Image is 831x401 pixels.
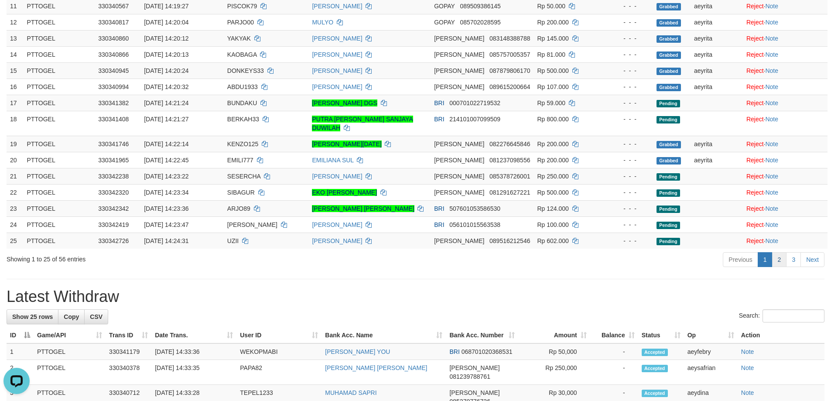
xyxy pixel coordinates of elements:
a: Reject [746,173,764,180]
td: 16 [7,79,24,95]
span: [PERSON_NAME] [434,83,484,90]
a: Note [765,51,778,58]
span: DONKEYS33 [227,67,264,74]
td: 23 [7,200,24,216]
a: Reject [746,3,764,10]
td: WEKOPMABI [236,343,321,360]
span: Pending [657,116,680,123]
span: 330340817 [98,19,129,26]
a: Note [741,348,754,355]
a: CSV [84,309,108,324]
a: Reject [746,99,764,106]
span: Grabbed [657,157,681,165]
td: aeyrita [691,136,743,152]
span: Rp 107.000 [537,83,568,90]
span: Rp 145.000 [537,35,568,42]
td: aeyrita [691,79,743,95]
a: [PERSON_NAME] [312,51,362,58]
span: [DATE] 14:20:12 [144,35,188,42]
a: Note [765,67,778,74]
span: Show 25 rows [12,313,53,320]
div: - - - [609,188,650,197]
td: · [743,14,828,30]
span: [DATE] 14:21:24 [144,99,188,106]
a: Note [765,141,778,147]
span: Rp 100.000 [537,221,568,228]
td: PTTOGEL [24,95,95,111]
span: Copy 081291627221 to clipboard [489,189,530,196]
td: 18 [7,111,24,136]
a: EMILIANA SUL [312,157,353,164]
span: Copy [64,313,79,320]
div: - - - [609,82,650,91]
div: - - - [609,99,650,107]
a: [PERSON_NAME] [312,83,362,90]
span: Rp 124.000 [537,205,568,212]
a: 2 [772,252,787,267]
span: Copy 000701022719532 to clipboard [449,99,500,106]
span: Copy 214101007099509 to clipboard [449,116,500,123]
th: Game/API: activate to sort column ascending [34,327,106,343]
td: · [743,136,828,152]
label: Search: [739,309,824,322]
a: Note [765,157,778,164]
span: Rp 59.000 [537,99,565,106]
a: Reject [746,51,764,58]
span: [DATE] 14:24:31 [144,237,188,244]
span: [DATE] 14:23:36 [144,205,188,212]
div: - - - [609,34,650,43]
td: 13 [7,30,24,46]
a: Note [741,389,754,396]
a: [PERSON_NAME] [PERSON_NAME] [325,364,427,371]
button: Open LiveChat chat widget [3,3,30,30]
span: Accepted [642,390,668,397]
td: PTTOGEL [24,233,95,249]
a: Reject [746,35,764,42]
a: [PERSON_NAME] [312,221,362,228]
span: Accepted [642,365,668,372]
td: aeyrita [691,46,743,62]
div: - - - [609,156,650,165]
td: - [590,343,638,360]
td: 24 [7,216,24,233]
span: 330340866 [98,51,129,58]
span: ABDU1933 [227,83,258,90]
td: 25 [7,233,24,249]
span: 330341382 [98,99,129,106]
a: Note [765,205,778,212]
th: ID: activate to sort column descending [7,327,34,343]
td: 2 [7,360,34,385]
span: Copy 068701020368531 to clipboard [462,348,513,355]
span: [DATE] 14:23:34 [144,189,188,196]
th: Op: activate to sort column ascending [684,327,738,343]
td: PTTOGEL [24,200,95,216]
a: 1 [758,252,773,267]
td: 14 [7,46,24,62]
a: Note [765,35,778,42]
td: aeyfebry [684,343,738,360]
a: Note [765,189,778,196]
td: PTTOGEL [24,62,95,79]
span: 330341965 [98,157,129,164]
a: 3 [786,252,801,267]
span: [PERSON_NAME] [434,35,484,42]
span: Accepted [642,349,668,356]
a: Reject [746,116,764,123]
a: Reject [746,205,764,212]
td: Rp 250,000 [518,360,590,385]
span: BRI [449,348,459,355]
a: Note [765,3,778,10]
th: User ID: activate to sort column ascending [236,327,321,343]
span: [PERSON_NAME] [434,237,484,244]
td: 330340378 [106,360,151,385]
a: Note [765,99,778,106]
span: EMILI777 [227,157,253,164]
th: Bank Acc. Number: activate to sort column ascending [446,327,518,343]
span: Rp 602.000 [537,237,568,244]
span: [PERSON_NAME] [434,157,484,164]
span: [DATE] 14:23:22 [144,173,188,180]
span: [DATE] 14:22:14 [144,141,188,147]
td: · [743,216,828,233]
td: PTTOGEL [24,216,95,233]
h1: Latest Withdraw [7,288,824,305]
